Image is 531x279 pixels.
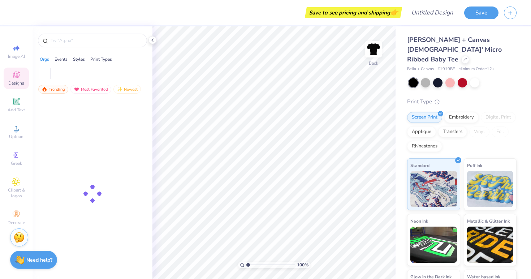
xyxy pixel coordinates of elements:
input: Untitled Design [406,5,459,20]
img: Newest.gif [117,87,122,92]
span: # 1010BE [437,66,455,72]
div: Digital Print [481,112,516,123]
span: Standard [410,162,429,169]
span: Image AI [8,53,25,59]
img: Puff Ink [467,171,514,207]
div: Events [55,56,68,63]
div: Most Favorited [70,85,111,94]
div: Transfers [438,126,467,137]
input: Try "Alpha" [50,37,142,44]
div: Vinyl [469,126,489,137]
div: Screen Print [407,112,442,123]
strong: Need help? [26,257,52,263]
span: Neon Ink [410,217,428,225]
div: Rhinestones [407,141,442,152]
button: Save [464,7,498,19]
span: Bella + Canvas [407,66,434,72]
span: Add Text [8,107,25,113]
span: 👉 [390,8,398,17]
img: Metallic & Glitter Ink [467,227,514,263]
span: Decorate [8,220,25,226]
img: most_fav.gif [74,87,79,92]
img: Neon Ink [410,227,457,263]
span: Upload [9,134,23,139]
span: Clipart & logos [4,187,29,199]
div: Back [369,60,378,66]
span: Designs [8,80,24,86]
div: Foil [492,126,509,137]
div: Print Types [90,56,112,63]
div: Trending [38,85,68,94]
span: [PERSON_NAME] + Canvas [DEMOGRAPHIC_DATA]' Micro Ribbed Baby Tee [407,35,502,64]
img: trending.gif [42,87,47,92]
span: Minimum Order: 12 + [458,66,495,72]
span: Greek [11,160,22,166]
span: 100 % [297,262,308,268]
span: Puff Ink [467,162,482,169]
div: Applique [407,126,436,137]
div: Styles [73,56,85,63]
img: Back [366,42,381,56]
div: Save to see pricing and shipping [307,7,400,18]
div: Newest [113,85,141,94]
span: Metallic & Glitter Ink [467,217,510,225]
div: Embroidery [444,112,479,123]
div: Print Type [407,98,517,106]
div: Orgs [40,56,49,63]
img: Standard [410,171,457,207]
